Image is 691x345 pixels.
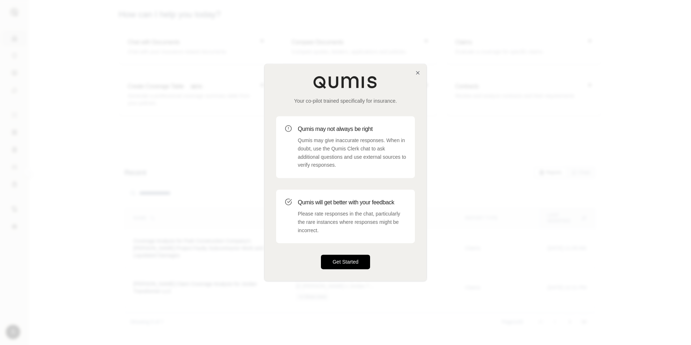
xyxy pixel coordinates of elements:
[321,255,370,269] button: Get Started
[298,198,406,207] h3: Qumis will get better with your feedback
[298,125,406,133] h3: Qumis may not always be right
[276,97,415,105] p: Your co-pilot trained specifically for insurance.
[313,76,378,89] img: Qumis Logo
[298,210,406,234] p: Please rate responses in the chat, particularly the rare instances where responses might be incor...
[298,136,406,169] p: Qumis may give inaccurate responses. When in doubt, use the Qumis Clerk chat to ask additional qu...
